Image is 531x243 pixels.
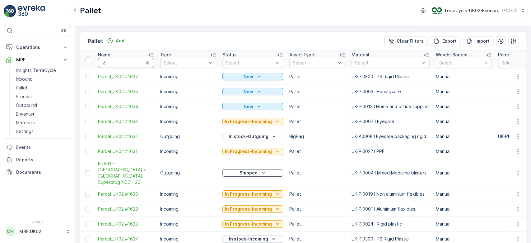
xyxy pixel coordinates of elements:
p: Pallet [289,206,345,212]
button: In Progress-Incoming [222,220,283,228]
a: Insights TerraCycle [13,66,71,75]
button: In stock-Outgoing [222,133,283,140]
div: Toggle Row Selected [85,89,90,94]
p: Incoming [160,236,216,242]
p: In stock-Incoming [229,236,268,242]
a: Parcel_UK02 #1629 [98,206,154,212]
div: Toggle Row Selected [85,104,90,109]
p: Outgoing [160,170,216,176]
p: Manual [436,133,492,140]
span: Parcel_UK02 #1630 [98,191,154,197]
p: Manual [436,191,492,197]
img: terracycle_logo_wKaHoWT.png [432,7,442,14]
p: Select [439,60,482,66]
p: Incoming [160,74,216,80]
p: Manual [436,236,492,242]
p: MRF.UK02 [19,228,62,235]
p: TerraCycle-UK02-Econpro [444,7,500,14]
a: Events [4,141,71,154]
a: Parcel_UK02 #1631 [98,148,154,155]
a: Parcel_UK02 #1628 [98,221,154,227]
p: Select [355,60,420,66]
p: Incoming [160,191,216,197]
p: Manual [436,206,492,212]
div: MM [5,226,15,236]
p: In Progress-Incoming [225,206,272,212]
p: Insights TerraCycle [16,67,56,74]
div: Toggle Row Selected [85,119,90,124]
p: Incoming [160,103,216,110]
button: New [222,103,283,110]
p: Add [116,38,124,44]
p: New [244,103,253,110]
p: Process [16,93,33,100]
div: Toggle Row Selected [85,74,90,79]
p: Pallet [88,37,103,45]
p: Select [293,60,336,66]
p: In Progress-Incoming [225,118,272,125]
p: Incoming [160,148,216,155]
p: MRF [16,57,58,63]
span: v 1.50.2 [4,220,71,224]
a: Outbound [13,101,71,110]
button: In Progress-Incoming [222,205,283,213]
p: Manual [436,148,492,155]
a: Reports [4,154,71,166]
button: In Progress-Incoming [222,148,283,155]
div: Toggle Row Selected [85,134,90,139]
p: Asset Type [289,52,314,58]
p: Settings [16,128,34,135]
p: Events [16,144,68,150]
button: Operations [4,41,71,54]
p: Pallet [289,236,345,242]
div: Toggle Row Selected [85,192,90,197]
p: Manual [436,221,492,227]
p: Pallet [289,221,345,227]
p: In stock-Outgoing [229,133,268,140]
p: In Progress-Incoming [225,148,272,155]
p: UK-PI0001 I Aluminium flexibles [352,206,430,212]
p: Manual [436,103,492,110]
p: Pallet [289,191,345,197]
span: Parcel_UK02 #1633 [98,118,154,125]
a: Parcel_UK02 #1627 [98,236,154,242]
a: Envanter [13,110,71,118]
p: Select [226,60,273,66]
a: Parcel_UK02 #1632 [98,133,154,140]
p: Materials [16,120,35,126]
span: FD661 - [GEOGRAPHIC_DATA] > [GEOGRAPHIC_DATA] - Superdrug NDC - 26 [98,160,154,185]
p: In Progress-Incoming [225,191,272,197]
p: UK-PI0024 I Rigid plastic [352,221,430,227]
p: Incoming [160,118,216,125]
p: Envanter [16,111,35,117]
p: Export [442,38,457,44]
div: Toggle Row Selected [85,149,90,154]
p: Select [164,60,207,66]
p: Outgoing [160,133,216,140]
a: Parcel_UK02 #1634 [98,103,154,110]
a: Pallet [13,83,71,92]
a: Materials [13,118,71,127]
p: UK-PI0019 I Non aluminium flexibles [352,191,430,197]
p: Reports [16,157,68,163]
button: Clear Filters [384,36,427,46]
p: Documents [16,169,68,175]
p: Material [352,52,369,58]
a: Documents [4,166,71,179]
div: Toggle Row Selected [85,236,90,241]
a: Inbound [13,75,71,83]
a: Settings [13,127,71,136]
button: MMMRF.UK02 [4,225,71,238]
img: logo_light-DOdMpM7g.png [18,5,45,17]
p: Manual [436,118,492,125]
p: Pallet [289,74,345,80]
p: Manual [436,88,492,95]
p: UK-PI0004 I Mixed Medicine blisters [352,170,430,176]
button: New [222,73,283,80]
p: Pallet [289,170,345,176]
input: Search [98,58,154,68]
a: Parcel_UK02 #1635 [98,88,154,95]
p: Manual [436,74,492,80]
